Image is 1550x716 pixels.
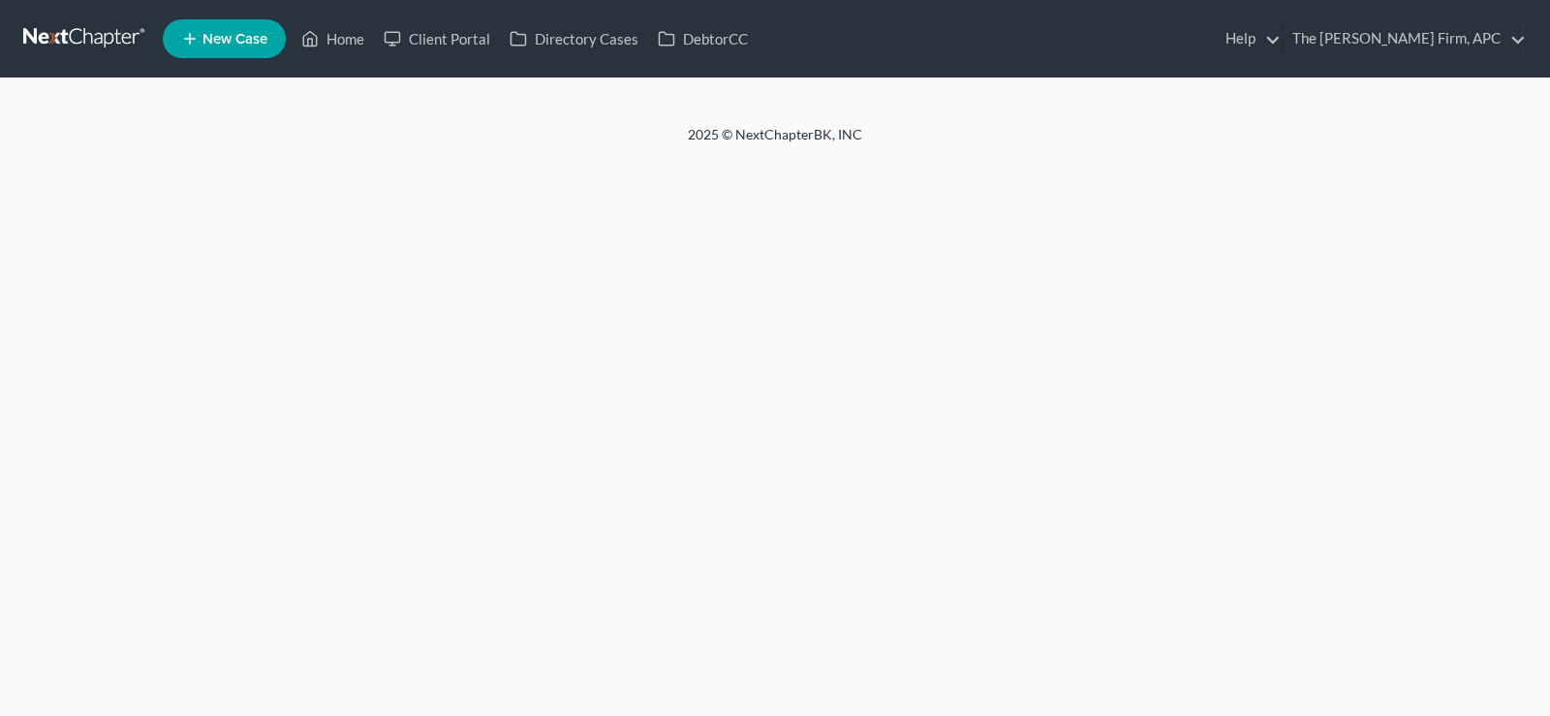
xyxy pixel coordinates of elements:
a: Help [1216,21,1281,56]
div: 2025 © NextChapterBK, INC [223,125,1327,160]
a: Home [292,21,374,56]
a: Directory Cases [500,21,648,56]
a: The [PERSON_NAME] Firm, APC [1283,21,1526,56]
new-legal-case-button: New Case [163,19,286,58]
a: DebtorCC [648,21,758,56]
a: Client Portal [374,21,500,56]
